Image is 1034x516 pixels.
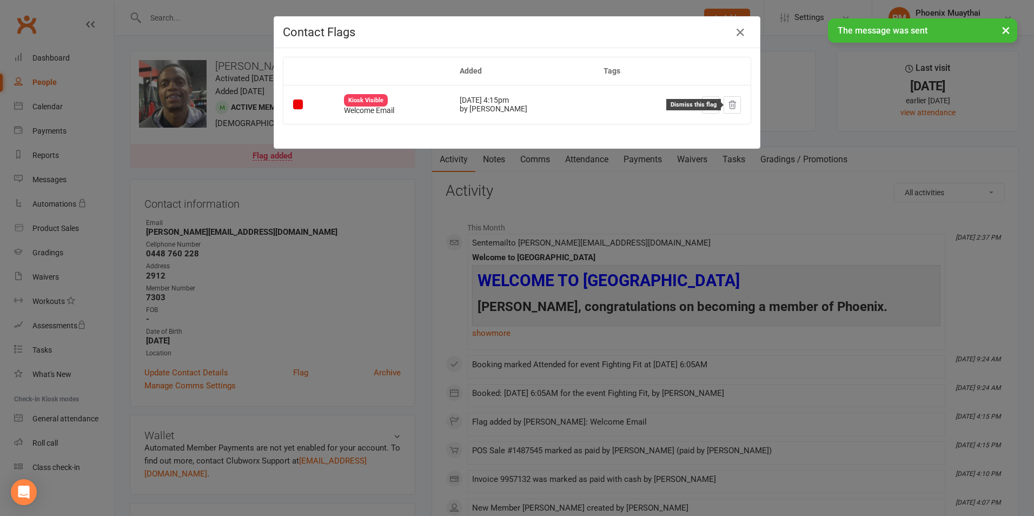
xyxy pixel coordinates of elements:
[996,18,1016,42] button: ×
[828,18,1017,43] div: The message was sent
[724,96,741,114] button: Dismiss this flag
[344,107,440,115] div: Welcome Email
[450,85,594,123] td: [DATE] 4:15pm by [PERSON_NAME]
[594,57,654,85] th: Tags
[11,479,37,505] div: Open Intercom Messenger
[666,99,721,110] div: Dismiss this flag
[344,94,388,107] div: Kiosk Visible
[450,57,594,85] th: Added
